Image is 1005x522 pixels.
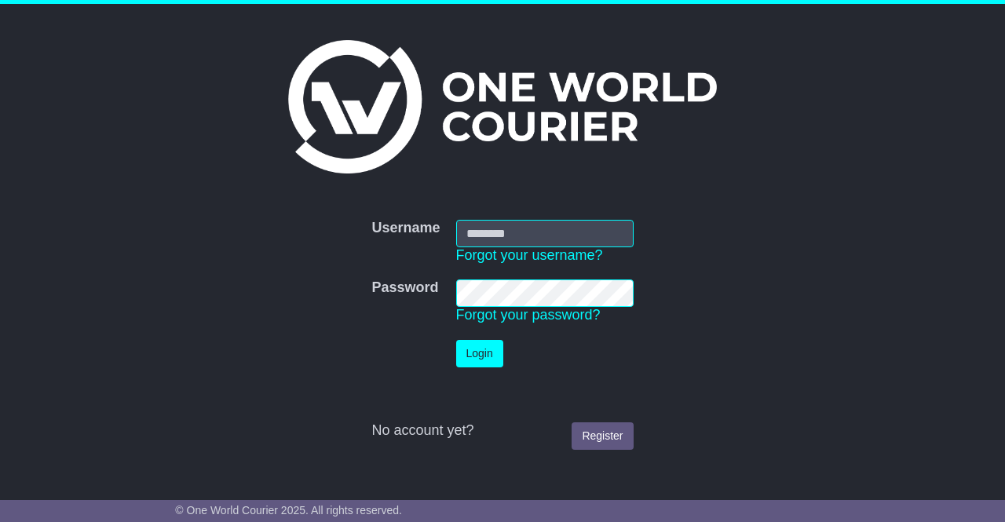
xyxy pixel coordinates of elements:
[456,307,601,323] a: Forgot your password?
[371,422,633,440] div: No account yet?
[371,220,440,237] label: Username
[456,247,603,263] a: Forgot your username?
[288,40,717,173] img: One World
[456,340,503,367] button: Login
[572,422,633,450] a: Register
[175,504,402,517] span: © One World Courier 2025. All rights reserved.
[371,279,438,297] label: Password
